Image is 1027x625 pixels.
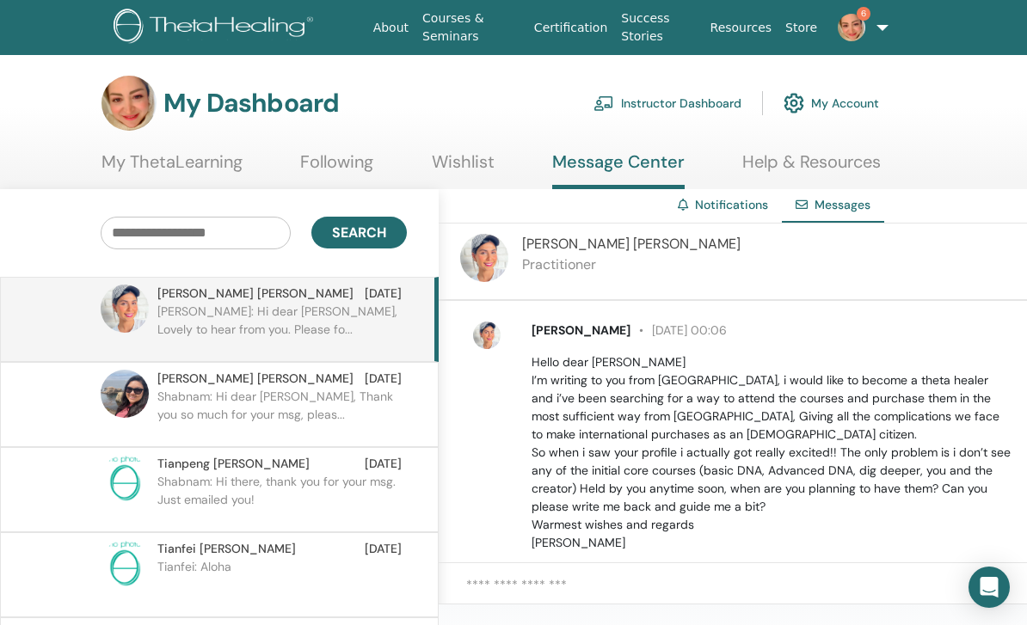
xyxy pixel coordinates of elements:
a: Courses & Seminars [415,3,527,52]
button: Search [311,217,407,248]
span: [DATE] [365,540,402,558]
span: [PERSON_NAME] [PERSON_NAME] [157,285,354,303]
p: Shabnam: Hi dear [PERSON_NAME], Thank you so much for your msg, pleas... [157,388,407,439]
span: Messages [815,197,870,212]
p: Shabnam: Hi there, thank you for your msg. Just emailed you! [157,473,407,524]
a: Message Center [552,151,685,189]
img: cog.svg [784,89,804,118]
span: [DATE] [365,370,402,388]
span: [DATE] [365,455,402,473]
a: Store [778,12,824,44]
img: no-photo.png [101,455,149,503]
a: Wishlist [432,151,495,185]
img: no-photo.png [101,540,149,588]
p: [PERSON_NAME]: Hi dear [PERSON_NAME], Lovely to hear from you. Please fo... [157,303,407,354]
h3: My Dashboard [163,88,339,119]
p: Tianfei: Aloha [157,558,407,610]
img: default.jpg [473,322,501,349]
a: My Account [784,84,879,122]
a: Notifications [695,197,768,212]
a: Following [300,151,373,185]
img: default.jpg [101,285,149,333]
img: logo.png [114,9,319,47]
p: Hello dear [PERSON_NAME] I’m writing to you from [GEOGRAPHIC_DATA], i would like to become a thet... [532,353,1012,552]
span: [PERSON_NAME] [PERSON_NAME] [522,235,741,253]
span: Search [332,224,386,242]
span: [DATE] 00:06 [630,322,727,338]
img: default.jpg [460,234,508,282]
p: Practitioner [522,254,741,275]
img: default.jpg [838,14,865,41]
a: About [366,12,415,44]
span: Tianpeng [PERSON_NAME] [157,455,310,473]
a: Certification [527,12,614,44]
span: Tianfei [PERSON_NAME] [157,540,296,558]
span: [PERSON_NAME] [PERSON_NAME] [157,370,354,388]
a: Help & Resources [742,151,881,185]
span: 6 [857,7,870,21]
a: Resources [704,12,779,44]
a: My ThetaLearning [101,151,243,185]
img: chalkboard-teacher.svg [593,95,614,111]
img: default.jpg [101,76,157,131]
a: Instructor Dashboard [593,84,741,122]
span: [DATE] [365,285,402,303]
span: [PERSON_NAME] [532,322,630,338]
a: Success Stories [614,3,703,52]
img: default.jpg [101,370,149,418]
div: Open Intercom Messenger [969,567,1010,608]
